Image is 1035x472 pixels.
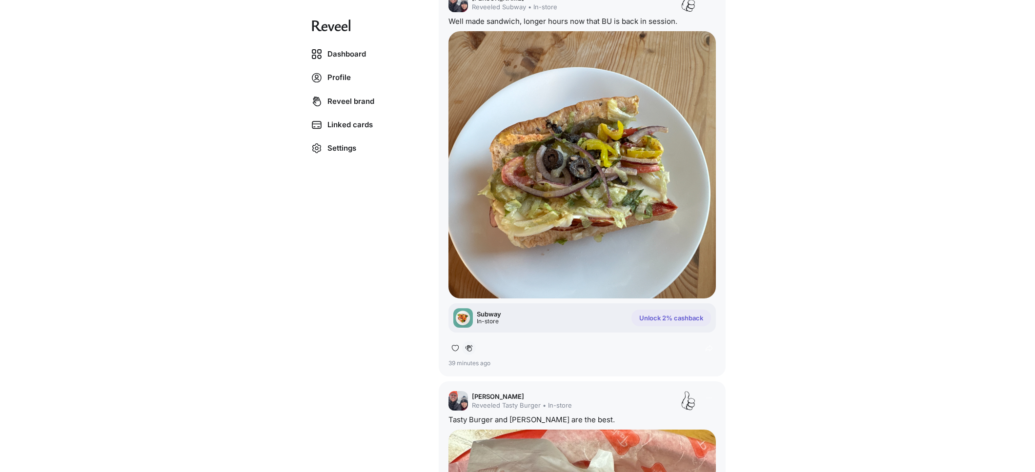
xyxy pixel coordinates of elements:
p: Subway [477,310,501,318]
a: Reveel brand [304,91,415,112]
a: Linked cards [304,114,415,136]
p: In-store [477,318,501,325]
p: 39 minutes ago [448,360,716,367]
p: [PERSON_NAME] [472,393,572,400]
p: Reveeled Tasty Burger • In-store [472,401,572,409]
p: Reveeled Subway • In-store [472,3,557,11]
p: Unlock 2% cashback [639,314,703,322]
a: Dashboard [304,43,415,65]
button: Unlock 2% cashback [631,310,711,326]
a: Profile [304,67,415,89]
p: Well made sandwich, longer hours now that BU is back in session. [448,17,677,26]
a: Settings [304,138,415,159]
p: Tasty Burger and [PERSON_NAME] are the best. [448,415,615,425]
